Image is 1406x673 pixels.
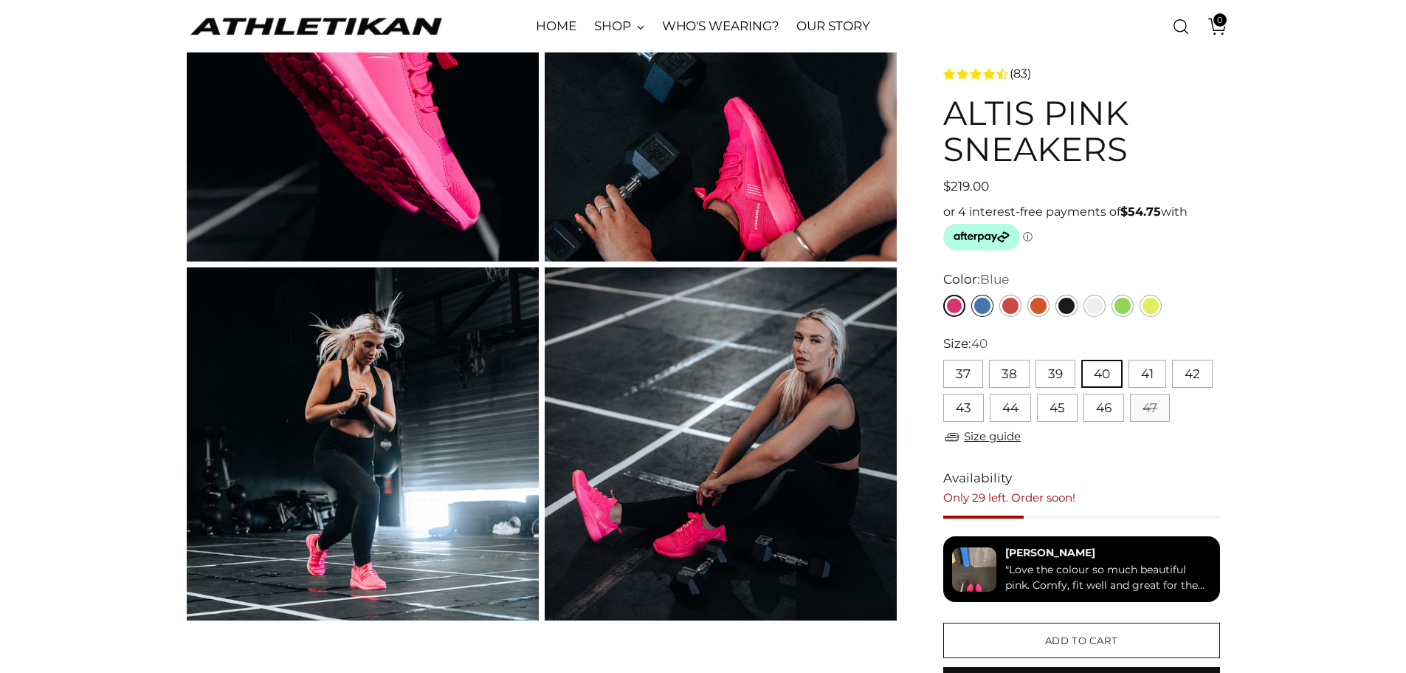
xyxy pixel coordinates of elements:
[187,267,539,620] img: ALTIS Pink Sneakers
[1166,12,1196,41] a: Open search modal
[1035,360,1075,388] button: 39
[1010,65,1031,83] span: (83)
[187,15,445,38] a: ATHLETIKAN
[990,394,1031,422] button: 44
[1083,394,1124,422] button: 46
[796,10,869,43] a: OUR STORY
[545,267,897,620] img: ALTIS Pink Sneakers
[1140,295,1162,317] a: Yellow
[999,295,1021,317] a: Red
[536,10,576,43] a: HOME
[943,428,1021,446] a: Size guide
[1172,360,1213,388] button: 42
[1128,360,1166,388] button: 41
[943,469,1012,488] span: Availability
[1197,12,1227,41] a: Open cart modal
[943,295,965,317] a: Pink
[943,491,1075,505] span: Only 29 left. Order soon!
[662,10,779,43] a: WHO'S WEARING?
[1112,295,1134,317] a: Green
[1081,360,1123,388] button: 40
[943,270,1009,290] label: Color:
[980,272,1009,287] span: Blue
[1055,295,1078,317] a: Black
[971,295,993,317] a: Blue
[989,360,1030,388] button: 38
[943,64,1219,83] a: 4.3 rating (83 votes)
[1083,295,1106,317] a: White
[1037,394,1078,422] button: 45
[943,335,988,354] label: Size:
[1213,13,1227,27] span: 0
[943,394,984,422] button: 43
[943,360,983,388] button: 37
[594,10,644,43] a: SHOP
[971,336,988,351] span: 40
[1130,394,1170,422] button: 47
[943,179,989,194] span: $219.00
[943,95,1219,168] h1: ALTIS Pink Sneakers
[943,623,1219,658] button: Add to cart
[1045,634,1118,648] span: Add to cart
[1027,295,1050,317] a: Orange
